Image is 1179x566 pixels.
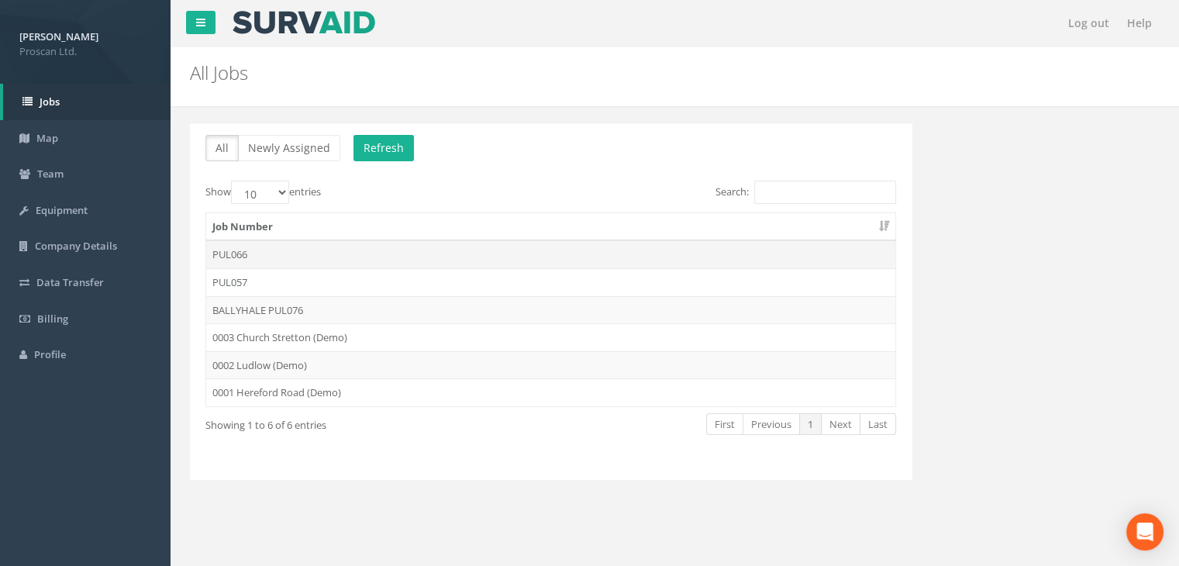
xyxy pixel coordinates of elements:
[36,203,88,217] span: Equipment
[754,181,896,204] input: Search:
[34,347,66,361] span: Profile
[206,351,895,379] td: 0002 Ludlow (Demo)
[19,44,151,59] span: Proscan Ltd.
[206,323,895,351] td: 0003 Church Stretton (Demo)
[37,167,64,181] span: Team
[40,95,60,109] span: Jobs
[860,413,896,436] a: Last
[206,378,895,406] td: 0001 Hereford Road (Demo)
[799,413,822,436] a: 1
[37,312,68,326] span: Billing
[743,413,800,436] a: Previous
[206,240,895,268] td: PUL066
[206,296,895,324] td: BALLYHALE PUL076
[231,181,289,204] select: Showentries
[205,412,480,433] div: Showing 1 to 6 of 6 entries
[36,275,104,289] span: Data Transfer
[821,413,860,436] a: Next
[715,181,896,204] label: Search:
[206,268,895,296] td: PUL057
[206,213,895,241] th: Job Number: activate to sort column ascending
[205,181,321,204] label: Show entries
[353,135,414,161] button: Refresh
[205,135,239,161] button: All
[706,413,743,436] a: First
[36,131,58,145] span: Map
[19,26,151,58] a: [PERSON_NAME] Proscan Ltd.
[3,84,171,120] a: Jobs
[35,239,117,253] span: Company Details
[190,63,995,83] h2: All Jobs
[238,135,340,161] button: Newly Assigned
[19,29,98,43] strong: [PERSON_NAME]
[1126,513,1163,550] div: Open Intercom Messenger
